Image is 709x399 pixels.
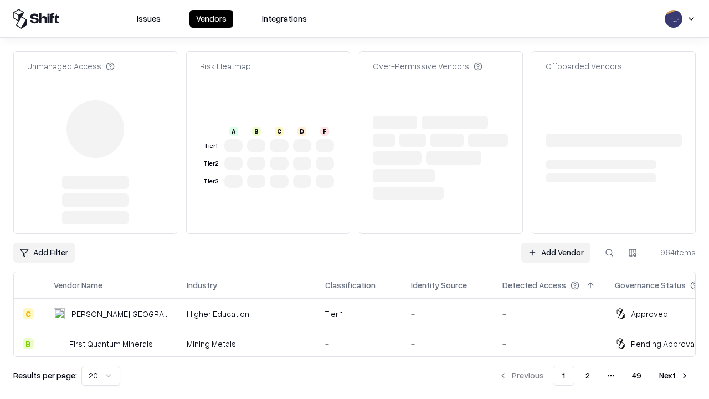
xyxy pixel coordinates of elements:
[411,308,485,320] div: -
[255,10,314,28] button: Integrations
[325,338,393,350] div: -
[23,308,34,319] div: C
[631,308,668,320] div: Approved
[187,308,307,320] div: Higher Education
[502,279,566,291] div: Detected Access
[275,127,284,136] div: C
[651,247,696,258] div: 964 items
[229,127,238,136] div: A
[69,338,153,350] div: First Quantum Minerals
[13,243,75,263] button: Add Filter
[27,60,115,72] div: Unmanaged Access
[252,127,261,136] div: B
[202,177,220,186] div: Tier 3
[411,279,467,291] div: Identity Source
[546,60,622,72] div: Offboarded Vendors
[615,279,686,291] div: Governance Status
[187,338,307,350] div: Mining Metals
[521,243,590,263] a: Add Vendor
[187,279,217,291] div: Industry
[623,366,650,386] button: 49
[54,308,65,319] img: Reichman University
[325,308,393,320] div: Tier 1
[202,159,220,168] div: Tier 2
[200,60,251,72] div: Risk Heatmap
[130,10,167,28] button: Issues
[577,366,599,386] button: 2
[553,366,574,386] button: 1
[23,338,34,349] div: B
[411,338,485,350] div: -
[492,366,696,386] nav: pagination
[320,127,329,136] div: F
[54,279,102,291] div: Vendor Name
[502,338,597,350] div: -
[325,279,376,291] div: Classification
[69,308,169,320] div: [PERSON_NAME][GEOGRAPHIC_DATA]
[189,10,233,28] button: Vendors
[653,366,696,386] button: Next
[297,127,306,136] div: D
[13,370,77,381] p: Results per page:
[502,308,597,320] div: -
[373,60,482,72] div: Over-Permissive Vendors
[631,338,696,350] div: Pending Approval
[54,338,65,349] img: First Quantum Minerals
[202,141,220,151] div: Tier 1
